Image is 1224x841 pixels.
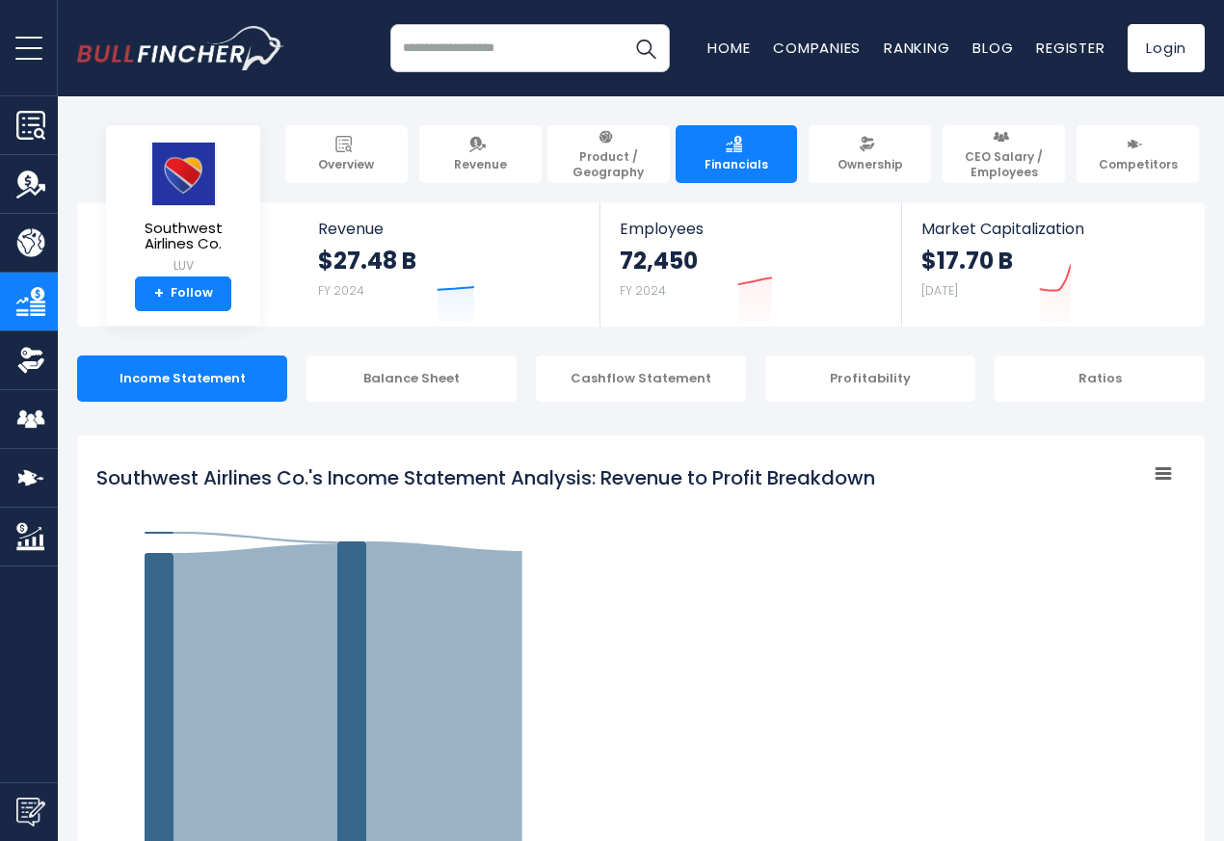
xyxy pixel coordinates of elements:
a: Home [707,38,750,58]
a: Financials [676,125,798,183]
small: FY 2024 [318,282,364,299]
a: CEO Salary / Employees [943,125,1065,183]
span: Market Capitalization [921,220,1184,238]
a: Companies [773,38,861,58]
span: Southwest Airlines Co. [121,221,245,252]
a: Register [1036,38,1104,58]
span: Ownership [838,157,903,172]
span: Revenue [318,220,581,238]
span: Overview [318,157,374,172]
span: Revenue [454,157,507,172]
span: Product / Geography [556,149,661,179]
a: Market Capitalization $17.70 B [DATE] [902,202,1203,327]
a: Go to homepage [77,26,284,70]
a: Southwest Airlines Co. LUV [120,141,246,276]
a: Product / Geography [547,125,670,183]
a: Overview [285,125,408,183]
div: Profitability [765,355,975,402]
a: Ranking [884,38,949,58]
span: CEO Salary / Employees [951,149,1056,179]
span: Competitors [1099,157,1178,172]
span: Financials [705,157,768,172]
div: Balance Sheet [306,355,517,402]
div: Cashflow Statement [536,355,746,402]
a: Revenue [419,125,542,183]
img: Ownership [16,346,45,375]
small: [DATE] [921,282,958,299]
a: Ownership [809,125,931,183]
strong: 72,450 [620,246,698,276]
a: Competitors [1077,125,1199,183]
div: Income Statement [77,355,287,402]
a: Revenue $27.48 B FY 2024 [299,202,600,327]
a: +Follow [135,276,231,311]
tspan: Southwest Airlines Co.'s Income Statement Analysis: Revenue to Profit Breakdown [96,464,875,491]
small: LUV [121,257,245,275]
a: Blog [972,38,1013,58]
img: bullfincher logo [77,26,284,70]
div: Ratios [995,355,1205,402]
strong: + [154,285,164,302]
strong: $27.48 B [318,246,416,276]
small: FY 2024 [620,282,666,299]
strong: $17.70 B [921,246,1013,276]
a: Employees 72,450 FY 2024 [600,202,900,327]
a: Login [1128,24,1205,72]
button: Search [622,24,670,72]
span: Employees [620,220,881,238]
